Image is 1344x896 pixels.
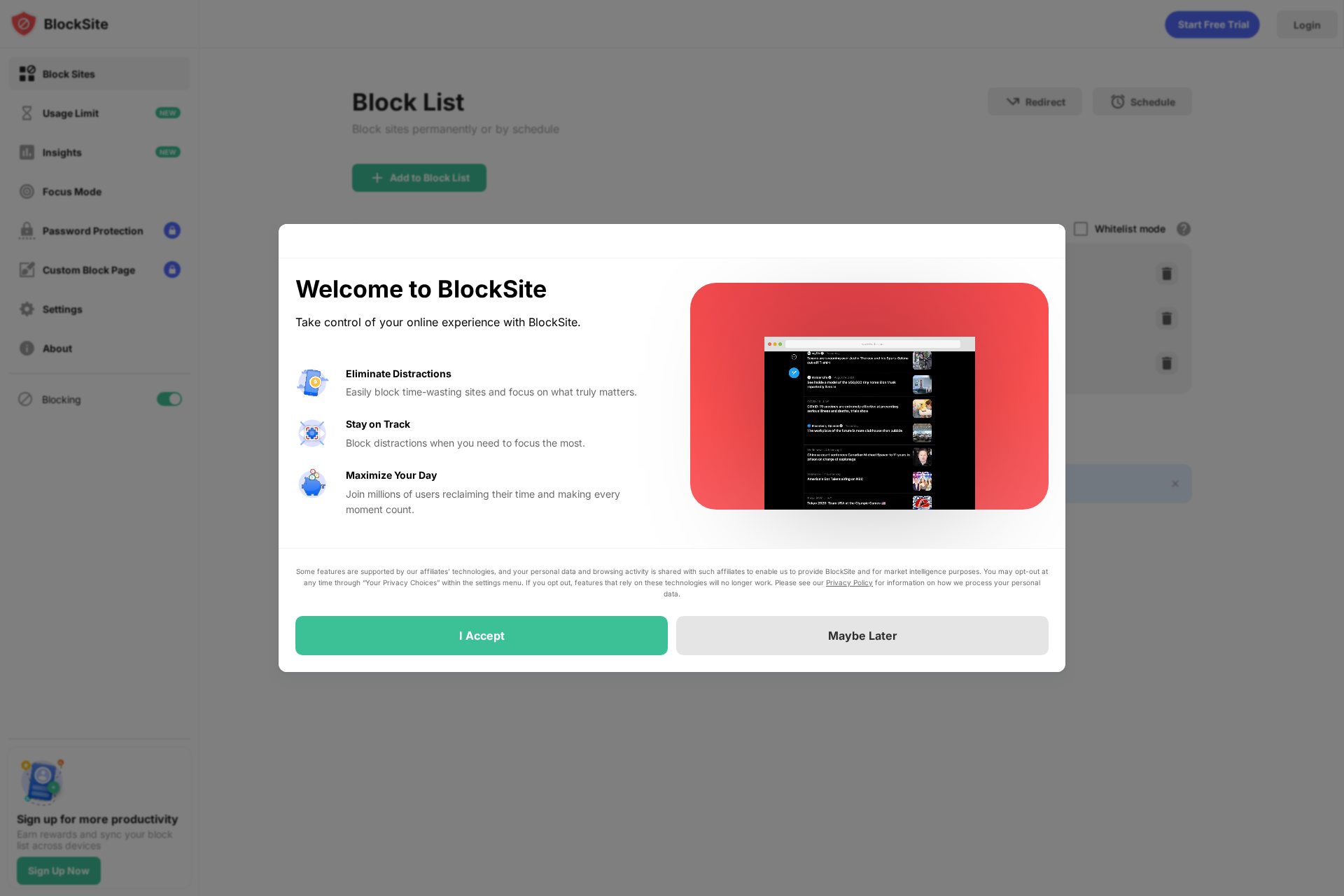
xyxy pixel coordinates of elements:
div: Maybe Later [828,629,897,643]
div: Join millions of users reclaiming their time and making every moment count. [346,486,657,518]
div: Eliminate Distractions [346,366,451,381]
div: Easily block time-wasting sites and focus on what truly matters. [346,384,657,400]
div: Maximize Your Day [346,468,437,483]
div: Stay on Track [346,416,410,432]
div: Take control of your online experience with BlockSite. [295,312,657,332]
a: Privacy Policy [826,578,873,587]
img: value-safe-time.svg [295,468,329,501]
div: Welcome to BlockSite [295,275,657,304]
div: Block distractions when you need to focus the most. [346,435,657,451]
img: value-avoid-distractions.svg [295,366,329,400]
div: I Accept [459,629,505,643]
div: Some features are supported by our affiliates’ technologies, and your personal data and browsing ... [295,566,1049,599]
img: value-focus.svg [295,416,329,450]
